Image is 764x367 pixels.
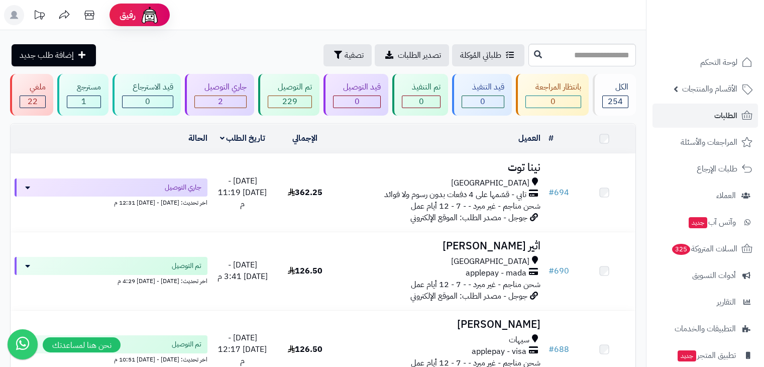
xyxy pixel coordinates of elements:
[652,130,758,154] a: المراجعات والأسئلة
[20,96,45,108] div: 22
[140,5,160,25] img: ai-face.png
[220,132,266,144] a: تاريخ الطلب
[652,317,758,341] a: التطبيقات والخدمات
[411,200,540,212] span: شحن مناجم - غير مبرد - - 7 - 12 أيام عمل
[652,290,758,314] a: التقارير
[700,55,737,69] span: لوحة التحكم
[549,265,554,277] span: #
[675,322,736,336] span: التطبيقات والخدمات
[672,244,690,255] span: 325
[525,81,581,93] div: بانتظار المراجعة
[375,44,449,66] a: تصدير الطلبات
[390,74,450,116] a: تم التنفيذ 0
[677,348,736,362] span: تطبيق المتجر
[288,187,322,199] span: 362.25
[692,268,736,283] span: أدوات التسويق
[20,49,74,61] span: إضافة طلب جديد
[410,290,527,302] span: جوجل - مصدر الطلب: الموقع الإلكتروني
[194,81,247,93] div: جاري التوصيل
[165,182,201,193] span: جاري التوصيل
[714,109,737,123] span: الطلبات
[123,96,172,108] div: 0
[20,81,46,93] div: ملغي
[411,279,540,291] span: شحن مناجم - غير مبرد - - 7 - 12 أيام عمل
[480,96,485,108] span: 0
[145,96,150,108] span: 0
[55,74,111,116] a: مسترجع 1
[652,237,758,261] a: السلات المتروكة325
[671,242,737,256] span: السلات المتروكة
[549,343,554,355] span: #
[518,132,540,144] a: العميل
[472,346,526,357] span: applepay - visa
[549,343,569,355] a: #688
[689,217,707,228] span: جديد
[27,5,52,28] a: تحديثات المنصة
[120,9,136,21] span: رفيق
[450,74,513,116] a: قيد التنفيذ 0
[451,177,529,189] span: [GEOGRAPHIC_DATA]
[419,96,424,108] span: 0
[256,74,321,116] a: تم التوصيل 229
[696,28,754,49] img: logo-2.png
[551,96,556,108] span: 0
[549,187,569,199] a: #694
[340,162,540,173] h3: نينا توت
[111,74,182,116] a: قيد الاسترجاع 0
[81,96,86,108] span: 1
[355,96,360,108] span: 0
[509,334,529,346] span: سيهات
[384,189,526,201] span: تابي - قسّمها على 4 دفعات بدون رسوم ولا فوائد
[15,275,207,286] div: اخر تحديث: [DATE] - [DATE] 4:29 م
[652,104,758,128] a: الطلبات
[549,132,554,144] a: #
[602,81,628,93] div: الكل
[218,332,267,367] span: [DATE] - [DATE] 12:17 م
[402,81,441,93] div: تم التنفيذ
[218,175,267,210] span: [DATE] - [DATE] 11:19 م
[526,96,581,108] div: 0
[268,81,312,93] div: تم التوصيل
[321,74,390,116] a: قيد التوصيل 0
[717,295,736,309] span: التقارير
[323,44,372,66] button: تصفية
[398,49,441,61] span: تصدير الطلبات
[172,261,201,271] span: تم التوصيل
[652,50,758,74] a: لوحة التحكم
[67,96,100,108] div: 1
[334,96,380,108] div: 0
[462,81,504,93] div: قيد التنفيذ
[549,187,554,199] span: #
[268,96,311,108] div: 229
[716,189,736,203] span: العملاء
[15,197,207,207] div: اخر تحديث: [DATE] - [DATE] 12:31 م
[514,74,591,116] a: بانتظار المراجعة 0
[15,353,207,364] div: اخر تحديث: [DATE] - [DATE] 10:51 م
[345,49,364,61] span: تصفية
[688,215,736,229] span: وآتس آب
[183,74,256,116] a: جاري التوصيل 2
[608,96,623,108] span: 254
[282,96,297,108] span: 229
[122,81,173,93] div: قيد الاسترجاع
[697,162,737,176] span: طلبات الإرجاع
[288,343,322,355] span: 126.50
[652,157,758,181] a: طلبات الإرجاع
[340,319,540,330] h3: [PERSON_NAME]
[67,81,101,93] div: مسترجع
[410,212,527,224] span: جوجل - مصدر الطلب: الموقع الإلكتروني
[12,44,96,66] a: إضافة طلب جديد
[288,265,322,277] span: 126.50
[292,132,317,144] a: الإجمالي
[451,256,529,267] span: [GEOGRAPHIC_DATA]
[217,259,268,283] span: [DATE] - [DATE] 3:41 م
[402,96,440,108] div: 0
[195,96,246,108] div: 2
[678,350,696,361] span: جديد
[652,210,758,234] a: وآتس آبجديد
[218,96,223,108] span: 2
[681,135,737,149] span: المراجعات والأسئلة
[340,240,540,252] h3: اثير [PERSON_NAME]
[28,96,38,108] span: 22
[188,132,207,144] a: الحالة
